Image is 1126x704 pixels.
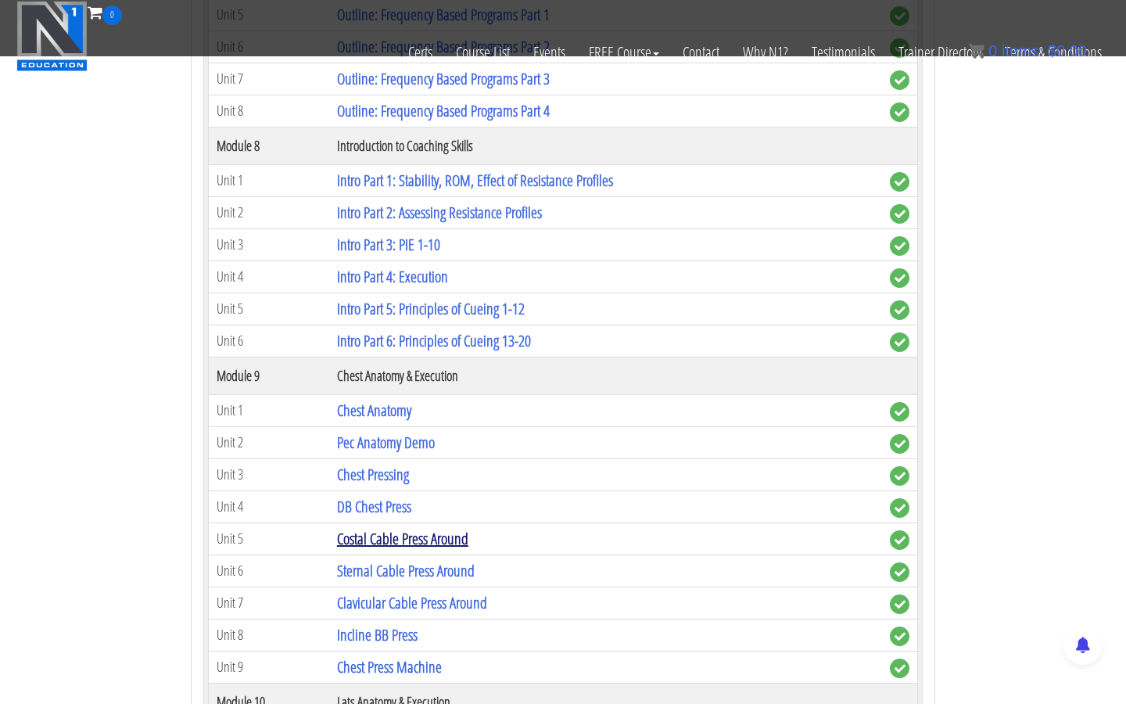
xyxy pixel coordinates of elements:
span: complete [890,268,909,288]
td: Unit 1 [209,164,329,196]
a: Chest Press Machine [337,656,442,677]
span: complete [890,70,909,90]
span: complete [890,204,909,224]
th: Module 8 [209,127,329,164]
a: DB Chest Press [337,496,411,517]
span: complete [890,300,909,320]
span: complete [890,659,909,678]
span: complete [890,236,909,256]
a: Outline: Frequency Based Programs Part 4 [337,100,550,121]
span: complete [890,102,909,122]
a: Events [522,25,577,80]
span: complete [890,402,909,422]
span: complete [890,434,909,454]
a: Terms & Conditions [993,25,1113,80]
td: Unit 4 [209,490,329,523]
span: complete [890,627,909,646]
span: 0 [102,5,122,25]
a: Chest Pressing [337,464,409,485]
span: complete [890,332,909,352]
bdi: 0.00 [1048,42,1087,59]
a: Clavicular Cable Press Around [337,592,487,613]
a: Testimonials [800,25,887,80]
td: Unit 5 [209,293,329,325]
a: Intro Part 5: Principles of Cueing 1-12 [337,298,525,319]
td: Unit 4 [209,260,329,293]
span: complete [890,498,909,518]
td: Unit 8 [209,619,329,651]
a: Outline: Frequency Based Programs Part 3 [337,68,550,89]
a: Course List [444,25,522,80]
td: Unit 3 [209,458,329,490]
td: Unit 6 [209,325,329,357]
a: Incline BB Press [337,624,418,645]
span: items: [1002,42,1043,59]
a: 0 [88,2,122,23]
a: Intro Part 6: Principles of Cueing 13-20 [337,330,531,351]
a: Intro Part 1: Stability, ROM, Effect of Resistance Profiles [337,170,613,191]
a: Certs [396,25,444,80]
td: Unit 1 [209,394,329,426]
span: 0 [988,42,997,59]
a: Intro Part 4: Execution [337,266,448,287]
td: Unit 6 [209,555,329,587]
span: complete [890,466,909,486]
a: FREE Course [577,25,671,80]
td: Unit 5 [209,523,329,555]
td: Unit 7 [209,587,329,619]
td: Unit 8 [209,95,329,127]
a: Intro Part 2: Assessing Resistance Profiles [337,202,542,223]
a: Costal Cable Press Around [337,528,468,549]
span: complete [890,530,909,550]
td: Unit 9 [209,651,329,683]
span: $ [1048,42,1056,59]
img: n1-education [16,1,88,71]
a: Chest Anatomy [337,400,411,421]
a: Why N1? [731,25,800,80]
a: 0 items: $0.00 [969,42,1087,59]
td: Unit 3 [209,228,329,260]
th: Chest Anatomy & Execution [329,357,882,394]
a: Trainer Directory [887,25,993,80]
td: Unit 2 [209,426,329,458]
span: complete [890,172,909,192]
a: Contact [671,25,731,80]
span: complete [890,562,909,582]
span: complete [890,594,909,614]
th: Module 9 [209,357,329,394]
img: icon11.png [969,43,984,59]
a: Sternal Cable Press Around [337,560,475,581]
a: Intro Part 3: PIE 1-10 [337,234,440,255]
th: Introduction to Coaching Skills [329,127,882,164]
td: Unit 2 [209,196,329,228]
a: Pec Anatomy Demo [337,432,435,453]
